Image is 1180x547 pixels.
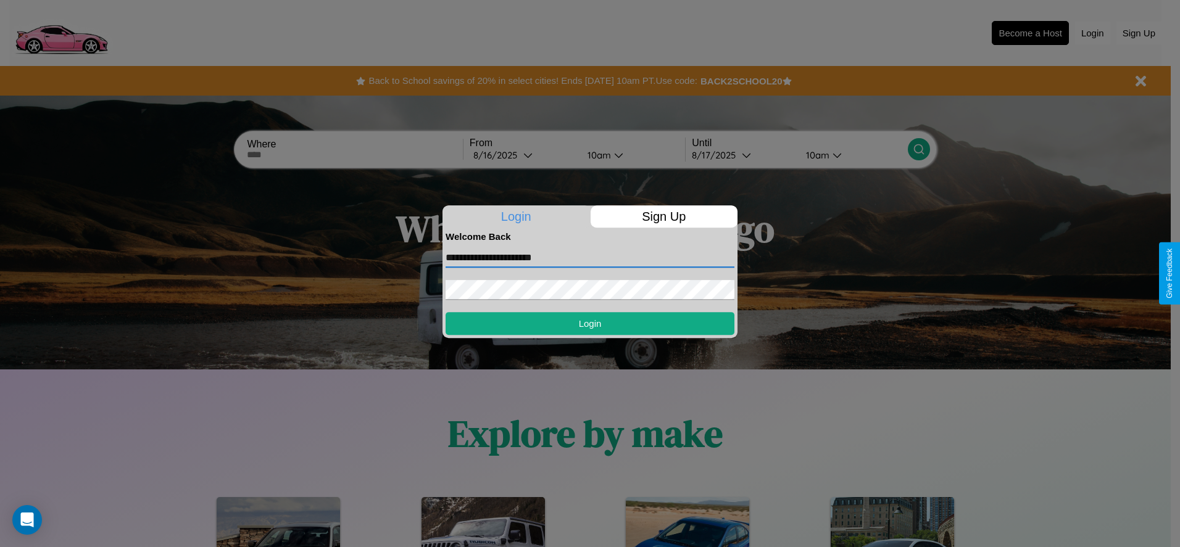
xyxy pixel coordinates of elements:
[446,231,734,242] h4: Welcome Back
[1165,249,1174,298] div: Give Feedback
[12,505,42,535] div: Open Intercom Messenger
[442,205,590,228] p: Login
[446,312,734,335] button: Login
[591,205,738,228] p: Sign Up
